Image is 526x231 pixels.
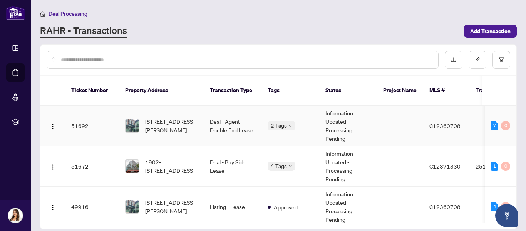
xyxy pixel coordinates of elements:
[377,187,423,227] td: -
[8,208,23,223] img: Profile Icon
[145,198,198,215] span: [STREET_ADDRESS][PERSON_NAME]
[491,162,498,171] div: 1
[464,25,517,38] button: Add Transaction
[119,76,204,106] th: Property Address
[429,203,461,210] span: C12360708
[469,76,523,106] th: Trade Number
[50,164,56,170] img: Logo
[288,164,292,168] span: down
[261,76,319,106] th: Tags
[6,6,25,20] img: logo
[204,76,261,106] th: Transaction Type
[429,163,461,170] span: C12371330
[475,57,480,62] span: edit
[204,106,261,146] td: Deal - Agent Double End Lease
[470,25,511,37] span: Add Transaction
[50,204,56,211] img: Logo
[499,57,504,62] span: filter
[271,121,287,130] span: 2 Tags
[495,204,518,227] button: Open asap
[319,187,377,227] td: Information Updated - Processing Pending
[65,76,119,106] th: Ticket Number
[40,11,45,17] span: home
[469,106,523,146] td: -
[491,202,498,211] div: 4
[145,117,198,134] span: [STREET_ADDRESS][PERSON_NAME]
[49,10,87,17] span: Deal Processing
[469,187,523,227] td: -
[319,106,377,146] td: Information Updated - Processing Pending
[423,76,469,106] th: MLS #
[319,146,377,187] td: Information Updated - Processing Pending
[204,187,261,227] td: Listing - Lease
[429,122,461,129] span: C12360708
[65,187,119,227] td: 49916
[271,162,287,170] span: 4 Tags
[126,160,139,173] img: thumbnail-img
[377,76,423,106] th: Project Name
[377,106,423,146] td: -
[145,158,198,175] span: 1902-[STREET_ADDRESS]
[47,201,59,213] button: Logo
[445,51,462,69] button: download
[469,51,486,69] button: edit
[47,120,59,132] button: Logo
[377,146,423,187] td: -
[319,76,377,106] th: Status
[274,203,298,211] span: Approved
[501,162,510,171] div: 0
[501,121,510,130] div: 0
[204,146,261,187] td: Deal - Buy Side Lease
[126,119,139,132] img: thumbnail-img
[451,57,456,62] span: download
[65,106,119,146] td: 51692
[65,146,119,187] td: 51672
[40,24,127,38] a: RAHR - Transactions
[469,146,523,187] td: 2515227
[492,51,510,69] button: filter
[491,121,498,130] div: 7
[288,124,292,128] span: down
[47,160,59,172] button: Logo
[501,202,510,211] div: 0
[50,123,56,130] img: Logo
[126,200,139,213] img: thumbnail-img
